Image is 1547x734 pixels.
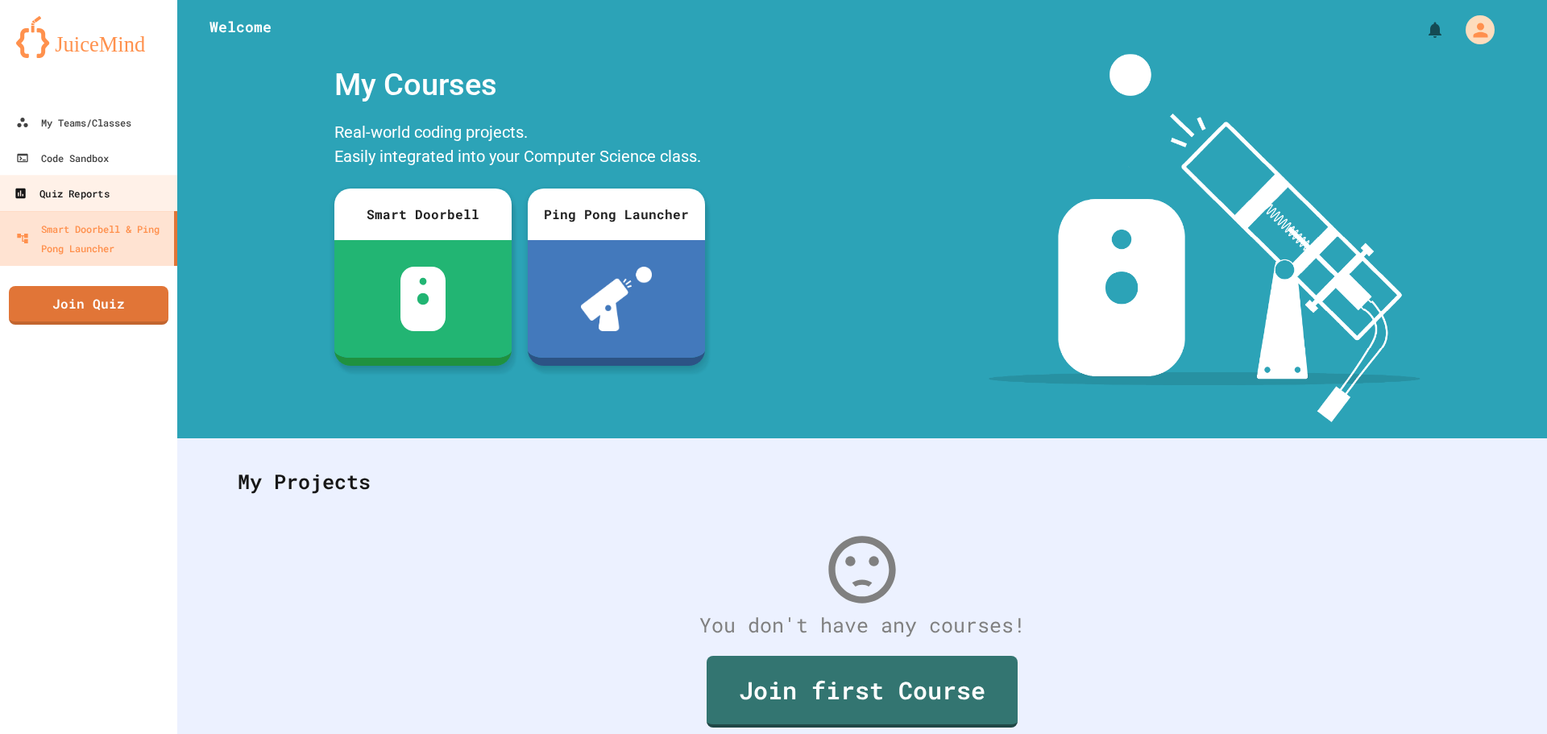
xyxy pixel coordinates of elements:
[9,286,168,325] a: Join Quiz
[222,450,1503,513] div: My Projects
[14,184,109,204] div: Quiz Reports
[528,189,705,240] div: Ping Pong Launcher
[326,116,713,176] div: Real-world coding projects. Easily integrated into your Computer Science class.
[16,148,109,168] div: Code Sandbox
[326,54,713,116] div: My Courses
[400,267,446,331] img: sdb-white.svg
[16,16,161,58] img: logo-orange.svg
[16,113,131,132] div: My Teams/Classes
[1396,16,1449,44] div: My Notifications
[334,189,512,240] div: Smart Doorbell
[707,656,1018,728] a: Join first Course
[1449,11,1499,48] div: My Account
[16,219,168,258] div: Smart Doorbell & Ping Pong Launcher
[581,267,653,331] img: ppl-with-ball.png
[989,54,1421,422] img: banner-image-my-projects.png
[222,610,1503,641] div: You don't have any courses!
